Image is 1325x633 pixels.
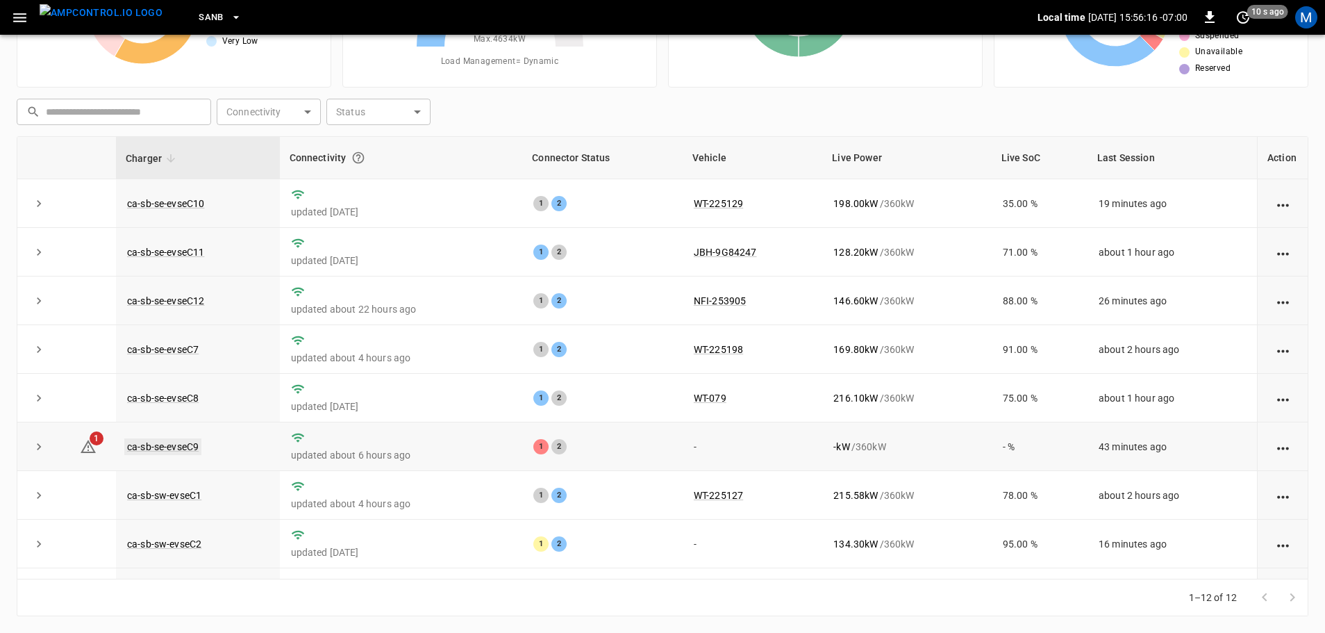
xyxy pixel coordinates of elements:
div: action cell options [1274,197,1292,211]
span: 10 s ago [1247,5,1288,19]
th: Live SoC [992,137,1087,179]
div: 2 [551,342,567,357]
p: updated [DATE] [291,254,512,268]
button: Connection between the charger and our software. [346,145,371,170]
p: Local time [1037,10,1085,24]
div: / 360 kW [833,245,980,259]
th: Vehicle [683,137,822,179]
p: - kW [833,440,849,454]
button: expand row [28,534,49,554]
td: 95.00 % [992,520,1087,568]
div: / 360 kW [833,294,980,308]
a: 1 [80,441,97,452]
div: / 360 kW [833,343,980,356]
td: about 1 hour ago [1087,228,1257,277]
div: Connectivity [290,145,513,170]
div: 1 [533,391,549,406]
p: 146.60 kW [833,294,878,308]
a: ca-sb-se-evseC9 [124,438,201,455]
a: ca-sb-se-evseC12 [127,295,204,306]
div: 2 [551,245,567,260]
div: 2 [551,536,567,552]
div: action cell options [1274,343,1292,356]
a: JBH-9G84247 [694,247,757,258]
img: ampcontrol.io logo [40,4,162,22]
button: expand row [28,242,49,263]
td: about 1 hour ago [1087,374,1257,422]
th: Live Power [822,137,991,179]
a: NFI-253905 [694,295,747,306]
td: about 2 hours ago [1087,325,1257,374]
td: 67.00 % [992,568,1087,617]
div: action cell options [1274,391,1292,405]
p: 134.30 kW [833,537,878,551]
td: 16 minutes ago [1087,520,1257,568]
a: WT-225129 [694,198,743,209]
td: 26 minutes ago [1087,277,1257,325]
a: ca-sb-sw-evseC2 [127,539,201,550]
div: / 360 kW [833,197,980,211]
p: [DATE] 15:56:16 -07:00 [1088,10,1187,24]
td: 78.00 % [992,471,1087,520]
td: 43 minutes ago [1087,422,1257,471]
div: 1 [533,342,549,357]
div: / 360 kW [833,488,980,502]
button: expand row [28,193,49,214]
span: Reserved [1195,62,1231,76]
div: 2 [551,196,567,211]
td: 91.00 % [992,325,1087,374]
a: ca-sb-sw-evseC1 [127,490,201,501]
p: 1–12 of 12 [1189,591,1237,605]
span: 1 [90,431,103,445]
p: 198.00 kW [833,197,878,211]
td: - [683,520,822,568]
td: 88.00 % [992,277,1087,325]
p: 169.80 kW [833,343,878,356]
td: 75.00 % [992,374,1087,422]
th: Action [1257,137,1308,179]
td: - [683,422,822,471]
div: / 360 kW [833,440,980,454]
p: updated [DATE] [291,400,512,413]
p: updated about 6 hours ago [291,448,512,462]
span: SanB [199,10,224,26]
div: 1 [533,196,549,211]
div: action cell options [1274,537,1292,551]
div: 1 [533,488,549,503]
button: SanB [193,4,247,31]
span: Suspended [1195,29,1240,43]
a: WT-079 [694,393,726,404]
button: expand row [28,485,49,506]
div: 2 [551,488,567,503]
p: updated about 22 hours ago [291,302,512,316]
td: 19 minutes ago [1087,179,1257,228]
div: 1 [533,245,549,260]
th: Connector Status [522,137,683,179]
a: ca-sb-se-evseC10 [127,198,204,209]
div: 1 [533,439,549,454]
span: Charger [126,150,180,167]
button: set refresh interval [1232,6,1254,28]
td: 11 minutes ago [1087,568,1257,617]
div: 2 [551,293,567,309]
td: - % [992,422,1087,471]
p: 216.10 kW [833,391,878,405]
div: action cell options [1274,488,1292,502]
p: updated about 4 hours ago [291,497,512,511]
a: WT-225198 [694,344,743,355]
button: expand row [28,388,49,409]
a: ca-sb-se-evseC7 [127,344,199,355]
td: about 2 hours ago [1087,471,1257,520]
div: action cell options [1274,440,1292,454]
div: action cell options [1274,245,1292,259]
button: expand row [28,290,49,311]
div: 1 [533,293,549,309]
a: WT-225127 [694,490,743,501]
a: ca-sb-se-evseC11 [127,247,204,258]
span: Load Management = Dynamic [441,55,559,69]
div: 1 [533,536,549,552]
button: expand row [28,339,49,360]
div: 2 [551,439,567,454]
p: 128.20 kW [833,245,878,259]
button: expand row [28,436,49,457]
